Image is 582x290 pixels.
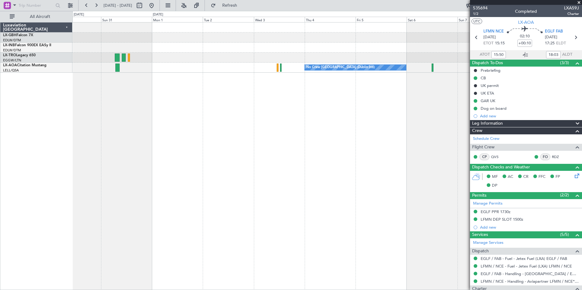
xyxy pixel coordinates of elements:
span: [DATE] - [DATE] [103,3,132,8]
span: ATOT [480,52,490,58]
div: [DATE] [153,12,163,17]
span: Dispatch Checks and Weather [472,164,530,171]
span: [DATE] [483,34,496,40]
div: CB [481,75,486,81]
span: AC [508,174,513,180]
input: --:-- [491,51,506,58]
div: Sun 7 [458,17,508,22]
div: Sat 30 [50,17,101,22]
div: Mon 1 [152,17,203,22]
span: All Aircraft [16,15,64,19]
span: ALDT [562,52,572,58]
span: (2/2) [560,192,569,198]
span: Charter [564,11,579,16]
div: Wed 3 [254,17,305,22]
span: FFC [538,174,545,180]
div: Thu 4 [305,17,356,22]
span: LFMN NCE [483,29,504,35]
div: Tue 2 [203,17,254,22]
div: GAR UK [481,98,495,103]
span: 15:15 [495,40,505,47]
div: Completed [515,8,537,15]
span: Flight Crew [472,144,495,151]
div: Dog on board [481,106,507,111]
span: 1/2 [473,11,488,16]
a: QVS [491,154,505,160]
span: (3/3) [560,60,569,66]
a: LFMN / NCE - Handling - Aviapartner LFMN / NCE*****MY HANDLING**** [481,279,579,284]
span: LX-TRO [3,54,16,57]
span: Dispatch [472,248,489,255]
div: CP [479,154,489,160]
button: UTC [472,19,482,24]
span: Crew [472,127,482,134]
div: [DATE] [74,12,84,17]
button: Refresh [208,1,244,10]
span: Permits [472,192,486,199]
div: UK ETA [481,91,494,96]
span: Refresh [217,3,243,8]
div: Sat 6 [407,17,458,22]
span: Leg Information [472,120,503,127]
span: EGLF FAB [545,29,563,35]
a: LX-TROLegacy 650 [3,54,36,57]
a: LX-INBFalcon 900EX EASy II [3,43,51,47]
div: Add new [480,113,579,119]
span: ELDT [556,40,566,47]
span: (5/5) [560,231,569,238]
a: RDZ [552,154,566,160]
span: 17:25 [545,40,555,47]
a: EDLW/DTM [3,38,21,43]
div: Sun 31 [101,17,152,22]
input: --:-- [546,51,561,58]
span: LX-GBH [3,33,16,37]
span: LXA59J [564,5,579,11]
div: Prebriefing [481,68,500,73]
span: ETOT [483,40,493,47]
span: MF [492,174,498,180]
span: 02:10 [520,33,530,40]
a: LFMN / NCE - Fuel - Jetex Fuel (LXA) LFMN / NCE [481,264,572,269]
span: LX-INB [3,43,15,47]
button: All Aircraft [7,12,66,22]
a: EGGW/LTN [3,58,21,63]
div: UK permit [481,83,499,88]
a: EDLW/DTM [3,48,21,53]
a: EGLF / FAB - Handling - [GEOGRAPHIC_DATA] / EGLF / FAB [481,271,579,276]
div: Fri 5 [356,17,406,22]
a: Schedule Crew [473,136,500,142]
span: FP [556,174,560,180]
span: DP [492,183,497,189]
a: EGLF / FAB - Fuel - Jetex Fuel (LXA) EGLF / FAB [481,256,567,261]
div: Add new [480,225,579,230]
span: LX-AOA [518,19,534,26]
input: Trip Number [19,1,54,10]
div: EGLF PPR 1730z [481,209,510,214]
a: Manage Services [473,240,503,246]
div: No Crew [GEOGRAPHIC_DATA] (Dublin Intl) [306,63,375,72]
span: 535694 [473,5,488,11]
span: [DATE] [545,34,557,40]
a: LX-GBHFalcon 7X [3,33,33,37]
a: LELL/QSA [3,68,19,73]
a: Manage Permits [473,201,503,207]
span: Dispatch To-Dos [472,60,503,67]
a: LX-AOACitation Mustang [3,64,47,67]
span: CR [523,174,528,180]
div: FO [540,154,550,160]
span: LX-AOA [3,64,17,67]
div: LFMN DEP SLOT 1500z [481,217,523,222]
span: Services [472,231,488,238]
